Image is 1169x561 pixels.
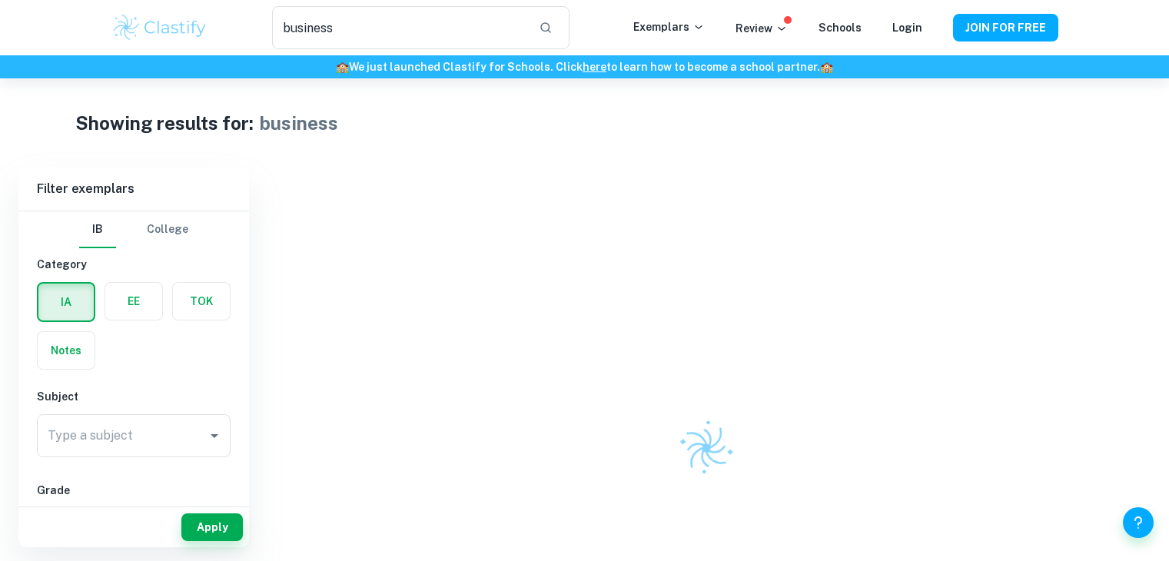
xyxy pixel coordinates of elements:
[583,61,606,73] a: here
[892,22,922,34] a: Login
[820,61,833,73] span: 🏫
[79,211,116,248] button: IB
[111,12,209,43] img: Clastify logo
[38,284,94,320] button: IA
[38,332,95,369] button: Notes
[736,20,788,37] p: Review
[633,18,705,35] p: Exemplars
[272,6,526,49] input: Search for any exemplars...
[181,513,243,541] button: Apply
[953,14,1058,41] button: JOIN FOR FREE
[668,410,743,486] img: Clastify logo
[37,388,231,405] h6: Subject
[336,61,349,73] span: 🏫
[37,482,231,499] h6: Grade
[79,211,188,248] div: Filter type choice
[260,109,338,137] h1: business
[105,283,162,320] button: EE
[18,168,249,211] h6: Filter exemplars
[75,109,254,137] h1: Showing results for:
[147,211,188,248] button: College
[3,58,1166,75] h6: We just launched Clastify for Schools. Click to learn how to become a school partner.
[819,22,862,34] a: Schools
[37,256,231,273] h6: Category
[1123,507,1154,538] button: Help and Feedback
[173,283,230,320] button: TOK
[204,425,225,446] button: Open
